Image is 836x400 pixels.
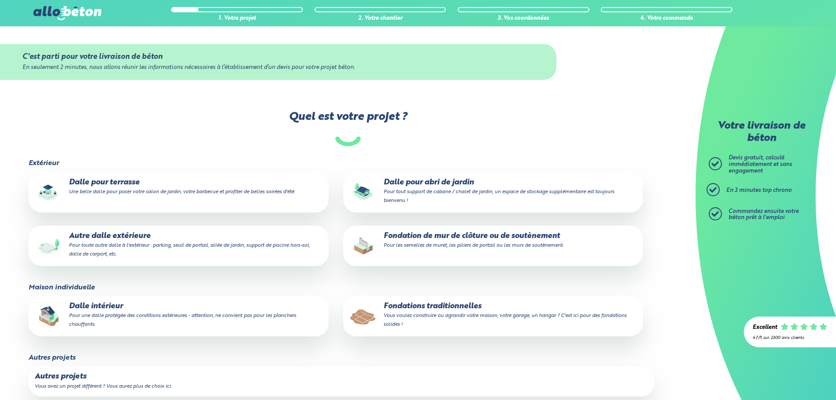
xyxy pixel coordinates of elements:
[349,178,637,205] p: Dalle pour abri de jardin
[35,232,63,260] img: final_use.values.outside_slab
[35,384,172,389] small: Vous avez un projet différent ? Vous aurez plus de choix ici.
[728,209,799,221] span: Commandez ensuite votre béton prêt à l'emploi
[22,53,535,61] div: C'est parti pour votre livraison de béton
[384,189,614,203] small: Pour tout support de cabane / chalet de jardin, un espace de stockage supplémentaire est toujours...
[384,313,627,327] small: Vous voulez construire ou agrandir votre maison, votre garage, un hangar ? C'est ici pour des fon...
[35,178,322,196] p: Dalle pour terrasse
[28,111,667,146] label: Quel est votre projet ?
[35,178,63,206] img: final_use.values.terrace
[33,6,101,20] img: allobéton
[458,15,589,22] div: 3. Vos coordonnées
[349,302,377,330] img: final_use.values.traditional_fundations
[349,232,637,249] p: Fondation de mur de clôture ou de soutènement
[69,189,295,195] small: Une belle dalle pour poser votre salon de jardin, votre barbecue et profiter de belles soirées d'...
[35,302,63,330] img: final_use.values.inside_slab
[29,284,95,292] legend: Maison individuelle
[35,232,322,259] p: Autre dalle extérieure
[349,232,377,260] img: final_use.values.closing_wall_fundation
[29,159,59,167] legend: Extérieur
[69,243,310,257] small: Pour toute autre dalle à l'extérieur : parking, seuil de portail, allée de jardin, support de pis...
[171,15,303,22] div: 1. Votre projet
[315,15,446,22] div: 2. Votre chantier
[728,155,792,173] span: Devis gratuit, calculé immédiatement et sans engagement
[601,15,732,22] div: 4. Votre commande
[29,354,75,362] legend: Autres projets
[726,187,792,193] span: En 2 minutes top chrono
[35,302,322,329] p: Dalle intérieur
[753,335,827,340] div: 4.7/5 sur 2300 avis clients
[711,120,812,144] p: Votre livraison de béton
[69,313,296,327] small: Pour une dalle protégée des conditions extérieures - attention, ne convient pas pour les plancher...
[22,65,535,71] div: En seulement 2 minutes, nous allons réunir les informations nécessaires à l’établissement d’un de...
[35,372,648,381] p: Autres projets
[384,243,563,248] small: Pour les semelles de muret, les piliers de portail ou les murs de soutènement.
[349,178,377,206] img: final_use.values.garden_shed
[349,302,637,329] p: Fondations traditionnelles
[758,366,826,390] iframe: Help widget launcher
[753,324,777,331] div: Excellent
